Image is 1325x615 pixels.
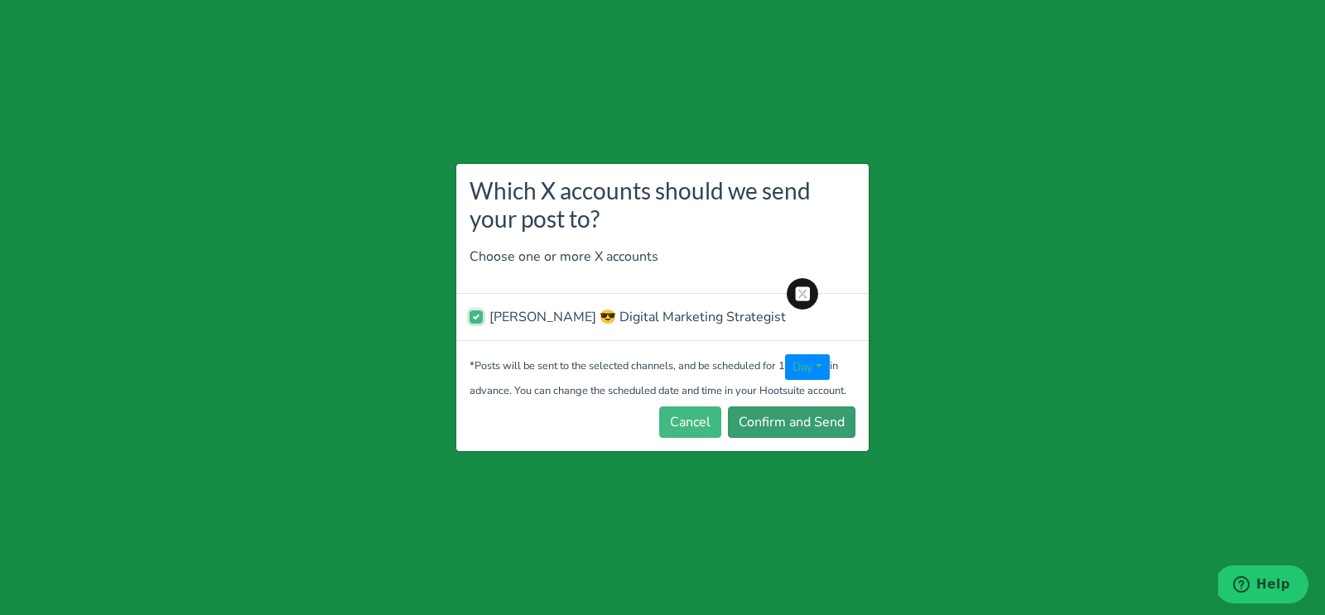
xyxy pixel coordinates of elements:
h3: Which X accounts should we send your post to? [470,177,855,233]
p: Choose one or more X accounts [470,247,855,267]
small: *Posts will be sent to the selected channels, and be scheduled for 1 in advance. You can change t... [470,358,846,397]
iframe: Opens a widget where you can find more information [1218,565,1308,607]
button: Day [785,354,830,380]
label: [PERSON_NAME] 😎 Digital Marketing Strategist [489,307,786,327]
button: Cancel [659,406,721,438]
button: Confirm and Send [728,406,855,438]
span: Day [793,359,812,375]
